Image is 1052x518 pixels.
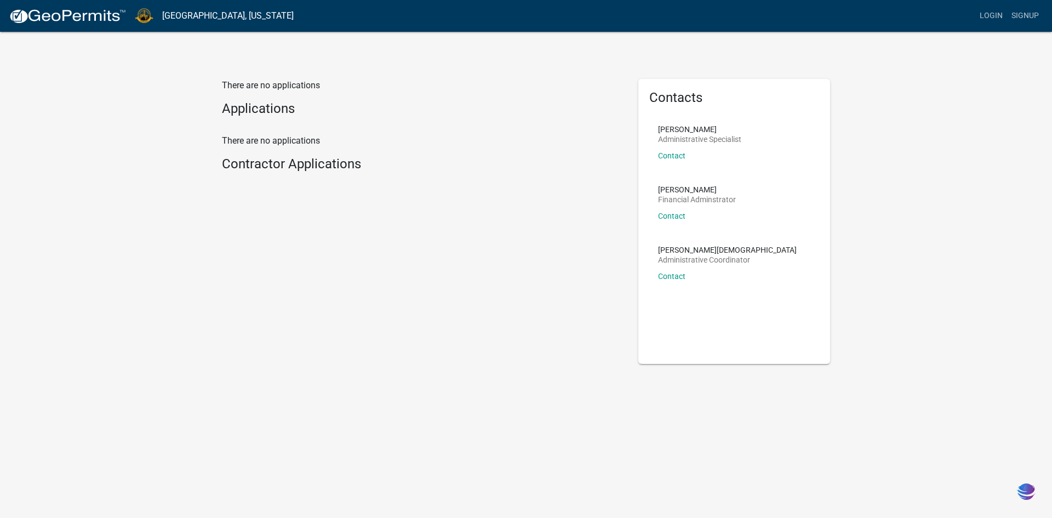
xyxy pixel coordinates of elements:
p: [PERSON_NAME] [658,186,736,193]
p: Financial Adminstrator [658,196,736,203]
img: svg+xml;base64,PHN2ZyB3aWR0aD0iMzQiIGhlaWdodD0iMzQiIHZpZXdCb3g9IjAgMCAzNCAzNCIgZmlsbD0ibm9uZSIgeG... [1017,481,1036,502]
a: Contact [658,272,685,281]
h4: Contractor Applications [222,156,622,172]
wm-workflow-list-section: Applications [222,101,622,121]
p: There are no applications [222,79,622,92]
a: Login [975,5,1007,26]
a: Contact [658,151,685,160]
a: Contact [658,212,685,220]
p: Administrative Coordinator [658,256,797,264]
a: Signup [1007,5,1043,26]
p: Administrative Specialist [658,135,741,143]
h5: Contacts [649,90,819,106]
p: [PERSON_NAME][DEMOGRAPHIC_DATA] [658,246,797,254]
img: La Porte County, Indiana [135,8,153,23]
wm-workflow-list-section: Contractor Applications [222,156,622,177]
p: There are no applications [222,134,622,147]
a: [GEOGRAPHIC_DATA], [US_STATE] [162,7,294,25]
h4: Applications [222,101,622,117]
p: [PERSON_NAME] [658,126,741,133]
